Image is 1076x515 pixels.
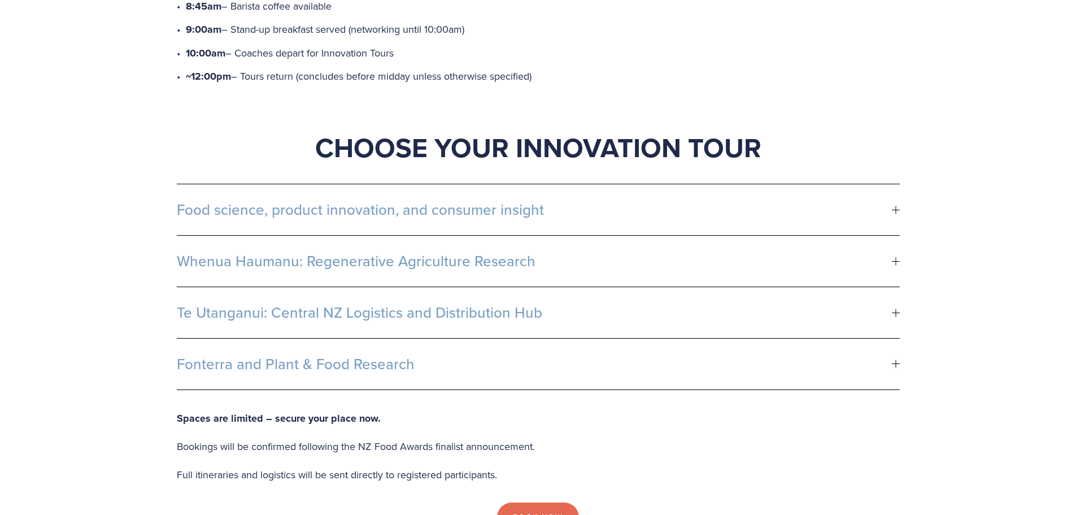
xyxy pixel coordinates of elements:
button: Food science, product innovation, and consumer insight [177,184,900,235]
p: – Stand-up breakfast served (networking until 10:00am) [186,20,900,39]
p: Bookings will be confirmed following the NZ Food Awards finalist announcement. [177,438,900,456]
button: Fonterra and Plant & Food Research [177,339,900,390]
strong: 9:00am [186,22,221,37]
button: Te Utanganui: Central NZ Logistics and Distribution Hub [177,287,900,338]
p: – Tours return (concludes before midday unless otherwise specified) [186,67,900,86]
span: Fonterra and Plant & Food Research [177,356,892,373]
span: Whenua Haumanu: Regenerative Agriculture Research [177,253,892,270]
p: – Coaches depart for Innovation Tours [186,44,900,63]
strong: Spaces are limited – secure your place now. [177,411,381,426]
strong: 10:00am [186,46,225,60]
p: Full itineraries and logistics will be sent directly to registered participants. [177,466,900,484]
strong: ~12:00pm [186,69,231,84]
h1: Choose Your Innovation Tour [177,131,900,165]
span: Food science, product innovation, and consumer insight [177,201,892,218]
button: Whenua Haumanu: Regenerative Agriculture Research [177,236,900,287]
span: Te Utanganui: Central NZ Logistics and Distribution Hub [177,304,892,321]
